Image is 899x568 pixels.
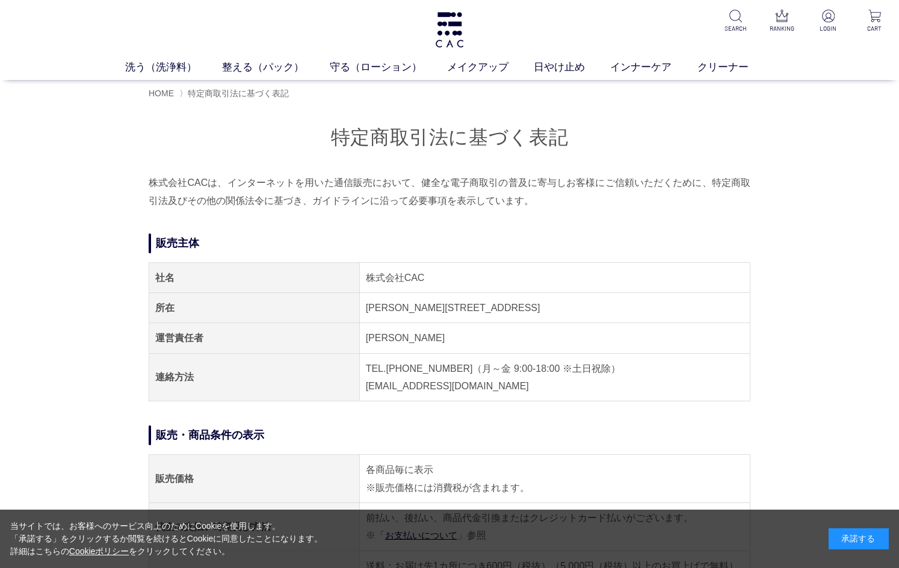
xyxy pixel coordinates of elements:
td: 株式会社CAC [359,262,750,292]
td: 前払い、後払い、商品代金引換またはクレジットカード払いがございます。 ※「 」参照 [359,502,750,551]
h2: 販売主体 [149,233,750,253]
td: [PERSON_NAME][STREET_ADDRESS] [359,293,750,323]
img: logo [434,12,465,48]
th: 社名 [149,262,360,292]
li: 〉 [179,88,292,99]
p: 株式会社CACは、インターネットを用いた通信販売において、健全な電子商取引の普及に寄与しお客様にご信頼いただくために、特定商取引法及びその他の関係法令に基づき、ガイドラインに沿って必要事項を表示... [149,174,750,209]
a: 日やけ止め [534,60,610,75]
h2: 販売・商品条件の表示 [149,425,750,445]
a: クリーナー [697,60,774,75]
p: RANKING [767,24,797,33]
td: TEL.[PHONE_NUMBER]（月～金 9:00-18:00 ※土日祝除） [EMAIL_ADDRESS][DOMAIN_NAME] [359,353,750,401]
th: 販売価格 [149,455,360,503]
th: 所在 [149,293,360,323]
a: インナーケア [610,60,697,75]
th: 代金の支払い時期及び方法 [149,502,360,551]
h1: 特定商取引法に基づく表記 [149,125,750,150]
a: 洗う（洗浄料） [125,60,222,75]
th: 連絡方法 [149,353,360,401]
th: 運営責任者 [149,323,360,353]
div: 承諾する [829,528,889,549]
a: SEARCH [721,10,750,33]
a: メイクアップ [447,60,534,75]
div: 当サイトでは、お客様へのサービス向上のためにCookieを使用します。 「承諾する」をクリックするか閲覧を続けるとCookieに同意したことになります。 詳細はこちらの をクリックしてください。 [10,520,323,558]
a: CART [860,10,889,33]
td: [PERSON_NAME] [359,323,750,353]
a: 守る（ローション） [330,60,447,75]
a: 整える（パック） [222,60,329,75]
span: 特定商取引法に基づく表記 [188,88,289,98]
a: LOGIN [814,10,843,33]
a: RANKING [767,10,797,33]
a: HOME [149,88,174,98]
p: LOGIN [814,24,843,33]
a: Cookieポリシー [69,546,129,556]
p: SEARCH [721,24,750,33]
td: 各商品毎に表示 ※販売価格には消費税が含まれます。 [359,455,750,503]
p: CART [860,24,889,33]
